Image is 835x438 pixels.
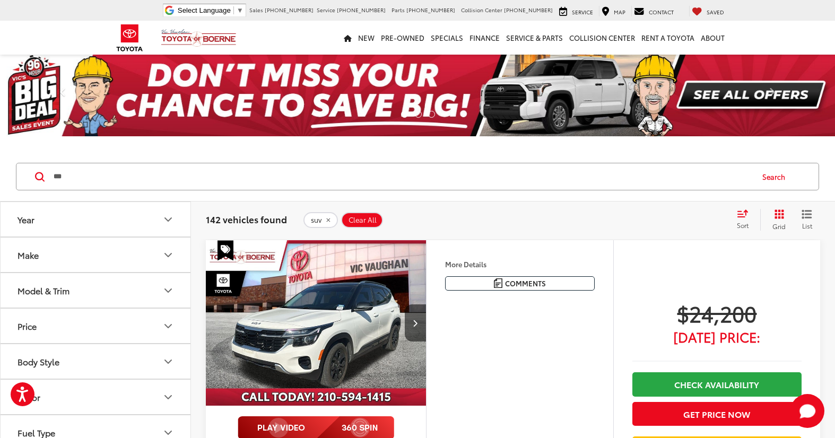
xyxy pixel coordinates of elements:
[790,394,824,428] svg: Start Chat
[689,6,727,16] a: My Saved Vehicles
[18,285,69,295] div: Model & Trim
[249,6,263,14] span: Sales
[205,240,427,406] a: 2024 Kia Seltos S2024 Kia Seltos S2024 Kia Seltos S2024 Kia Seltos S
[632,331,802,342] span: [DATE] Price:
[461,6,502,14] span: Collision Center
[566,21,638,55] a: Collision Center
[355,21,378,55] a: New
[649,8,674,16] span: Contact
[599,6,628,16] a: Map
[162,213,175,226] div: Year
[178,6,243,14] a: Select Language​
[445,276,595,291] button: Comments
[1,273,192,308] button: Model & TrimModel & Trim
[303,212,338,228] button: remove suv
[237,6,243,14] span: ▼
[265,6,314,14] span: [PHONE_NUMBER]
[53,164,752,189] input: Search by Make, Model, or Keyword
[794,209,820,230] button: List View
[632,372,802,396] a: Check Availability
[707,8,724,16] span: Saved
[349,216,377,224] span: Clear All
[162,391,175,404] div: Color
[1,344,192,379] button: Body StyleBody Style
[638,21,698,55] a: Rent a Toyota
[18,214,34,224] div: Year
[790,394,824,428] button: Toggle Chat Window
[341,21,355,55] a: Home
[18,427,55,437] div: Fuel Type
[205,240,427,406] img: 2024 Kia Seltos S
[18,321,37,331] div: Price
[205,240,427,406] div: 2024 Kia Seltos S 0
[505,278,546,288] span: Comments
[631,6,676,16] a: Contact
[632,300,802,326] span: $24,200
[317,6,335,14] span: Service
[732,209,760,230] button: Select sort value
[802,221,812,230] span: List
[341,212,383,228] button: Clear All
[614,8,625,16] span: Map
[445,260,595,268] h4: More Details
[760,209,794,230] button: Grid View
[18,250,39,260] div: Make
[504,6,553,14] span: [PHONE_NUMBER]
[503,21,566,55] a: Service & Parts: Opens in a new tab
[162,355,175,368] div: Body Style
[466,21,503,55] a: Finance
[161,29,237,47] img: Vic Vaughan Toyota of Boerne
[311,216,321,224] span: suv
[632,402,802,426] button: Get Price Now
[206,213,287,225] span: 142 vehicles found
[406,6,455,14] span: [PHONE_NUMBER]
[1,238,192,272] button: MakeMake
[218,240,233,260] span: Special
[556,6,596,16] a: Service
[178,6,231,14] span: Select Language
[110,21,150,55] img: Toyota
[428,21,466,55] a: Specials
[737,221,749,230] span: Sort
[572,8,593,16] span: Service
[494,278,502,287] img: Comments
[392,6,405,14] span: Parts
[405,304,426,341] button: Next image
[337,6,386,14] span: [PHONE_NUMBER]
[1,380,192,414] button: ColorColor
[1,202,192,236] button: YearYear
[772,222,786,231] span: Grid
[378,21,428,55] a: Pre-Owned
[698,21,728,55] a: About
[162,320,175,332] div: Price
[1,309,192,343] button: PricePrice
[162,284,175,297] div: Model & Trim
[162,249,175,261] div: Make
[18,356,59,366] div: Body Style
[752,163,801,190] button: Search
